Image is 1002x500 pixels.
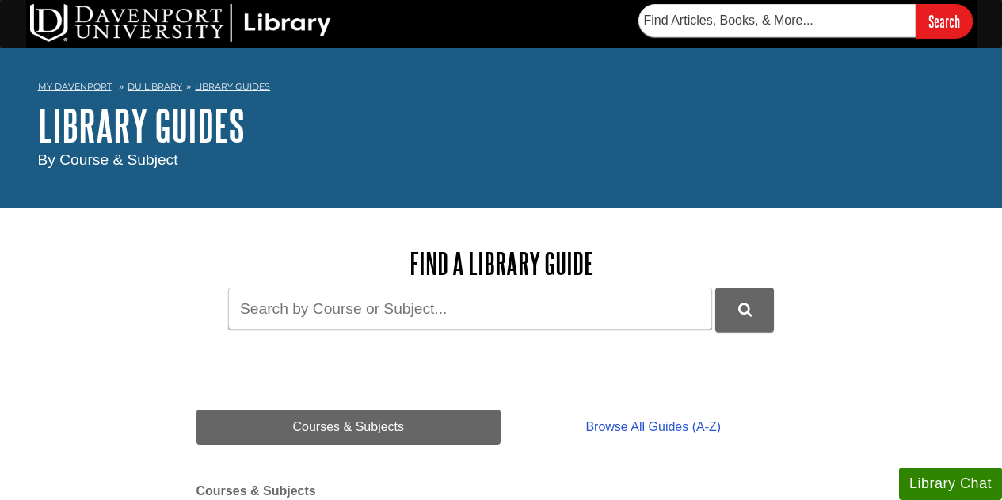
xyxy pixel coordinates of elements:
input: Search by Course or Subject... [228,288,712,330]
input: Search [916,4,973,38]
i: Search Library Guides [738,303,752,317]
nav: breadcrumb [38,76,965,101]
h2: Find a Library Guide [196,247,806,280]
input: Find Articles, Books, & More... [638,4,916,37]
form: Searches DU Library's articles, books, and more [638,4,973,38]
a: DU Library [128,81,182,92]
button: Library Chat [899,468,1002,500]
a: Courses & Subjects [196,410,501,445]
img: DU Library [30,4,331,42]
h1: Library Guides [38,101,965,149]
a: Library Guides [195,81,270,92]
a: My Davenport [38,80,112,94]
a: Browse All Guides (A-Z) [501,410,806,445]
div: By Course & Subject [38,149,965,172]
